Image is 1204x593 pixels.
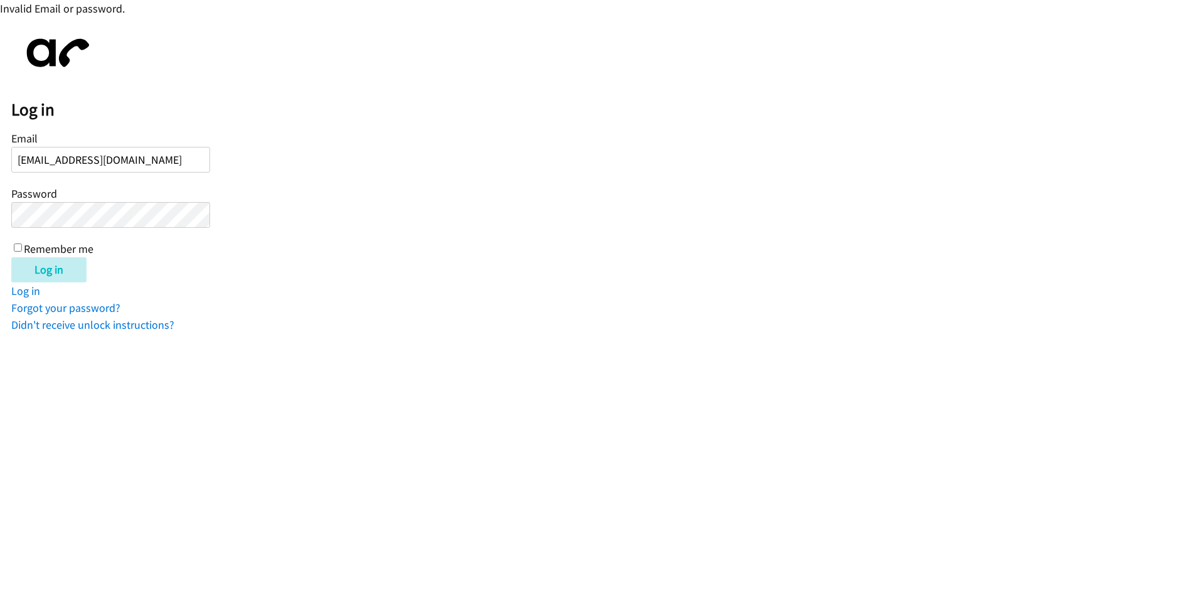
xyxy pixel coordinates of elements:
img: aphone-8a226864a2ddd6a5e75d1ebefc011f4aa8f32683c2d82f3fb0802fe031f96514.svg [11,28,99,78]
label: Email [11,131,38,146]
a: Forgot your password? [11,301,120,315]
label: Password [11,186,57,201]
input: Log in [11,257,87,282]
a: Log in [11,284,40,298]
a: Didn't receive unlock instructions? [11,318,174,332]
label: Remember me [24,242,93,256]
h2: Log in [11,99,1204,120]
